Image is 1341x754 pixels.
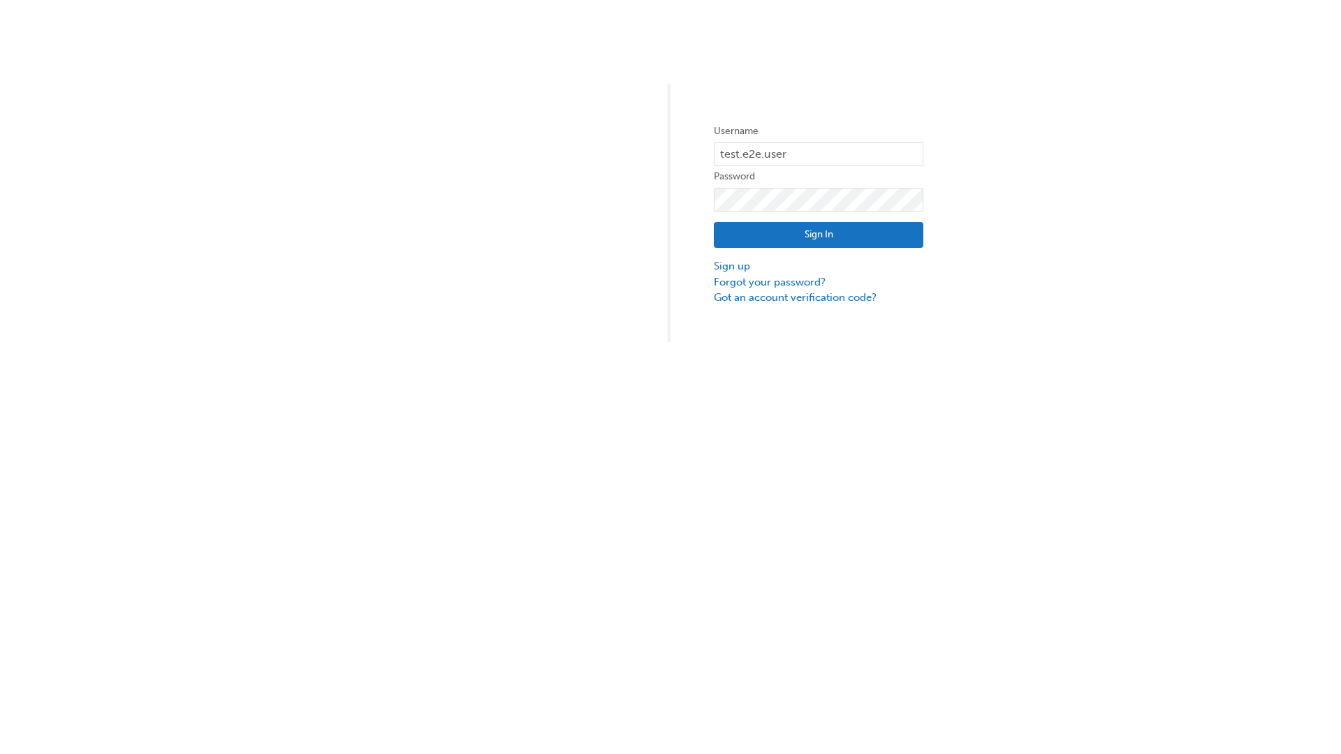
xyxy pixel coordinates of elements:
[714,142,923,166] input: Username
[714,123,923,140] label: Username
[714,168,923,185] label: Password
[714,274,923,290] a: Forgot your password?
[714,290,923,306] a: Got an account verification code?
[418,195,627,211] img: Trak
[714,222,923,249] button: Sign In
[714,258,923,274] a: Sign up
